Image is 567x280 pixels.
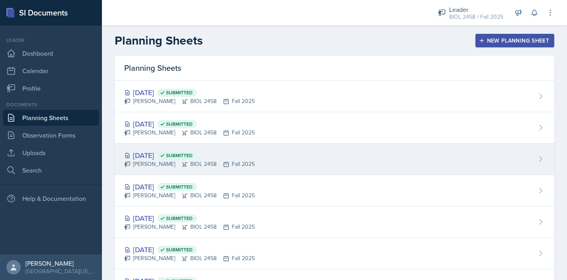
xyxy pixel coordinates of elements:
a: Search [3,162,99,178]
a: Dashboard [3,45,99,61]
div: [PERSON_NAME] BIOL 2458 Fall 2025 [124,160,255,168]
span: Submitted [166,89,193,96]
div: [DATE] [124,181,255,192]
a: [DATE] Submitted [PERSON_NAME]BIOL 2458Fall 2025 [115,144,554,175]
div: [DATE] [124,87,255,98]
div: Documents [3,101,99,108]
span: Submitted [166,215,193,222]
span: Submitted [166,121,193,127]
span: Submitted [166,184,193,190]
span: Submitted [166,247,193,253]
div: Planning Sheets [115,56,554,81]
div: [PERSON_NAME] BIOL 2458 Fall 2025 [124,254,255,262]
a: [DATE] Submitted [PERSON_NAME]BIOL 2458Fall 2025 [115,175,554,206]
div: Help & Documentation [3,191,99,206]
h2: Planning Sheets [115,33,203,48]
a: Observation Forms [3,127,99,143]
div: [PERSON_NAME] [25,259,96,267]
a: [DATE] Submitted [PERSON_NAME]BIOL 2458Fall 2025 [115,81,554,112]
div: [GEOGRAPHIC_DATA][US_STATE] [25,267,96,275]
div: [PERSON_NAME] BIOL 2458 Fall 2025 [124,191,255,200]
div: Leader [449,5,503,14]
div: [DATE] [124,150,255,161]
span: Submitted [166,152,193,159]
a: Planning Sheets [3,110,99,126]
div: [DATE] [124,119,255,129]
div: New Planning Sheet [481,37,549,44]
div: [PERSON_NAME] BIOL 2458 Fall 2025 [124,97,255,105]
div: [DATE] [124,213,255,224]
a: [DATE] Submitted [PERSON_NAME]BIOL 2458Fall 2025 [115,112,554,144]
button: New Planning Sheet [475,34,554,47]
a: Calendar [3,63,99,79]
div: [PERSON_NAME] BIOL 2458 Fall 2025 [124,128,255,137]
div: Leader [3,37,99,44]
a: [DATE] Submitted [PERSON_NAME]BIOL 2458Fall 2025 [115,238,554,269]
div: [DATE] [124,244,255,255]
a: Uploads [3,145,99,161]
a: [DATE] Submitted [PERSON_NAME]BIOL 2458Fall 2025 [115,206,554,238]
div: [PERSON_NAME] BIOL 2458 Fall 2025 [124,223,255,231]
a: Profile [3,80,99,96]
div: BIOL 2458 / Fall 2025 [449,13,503,21]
